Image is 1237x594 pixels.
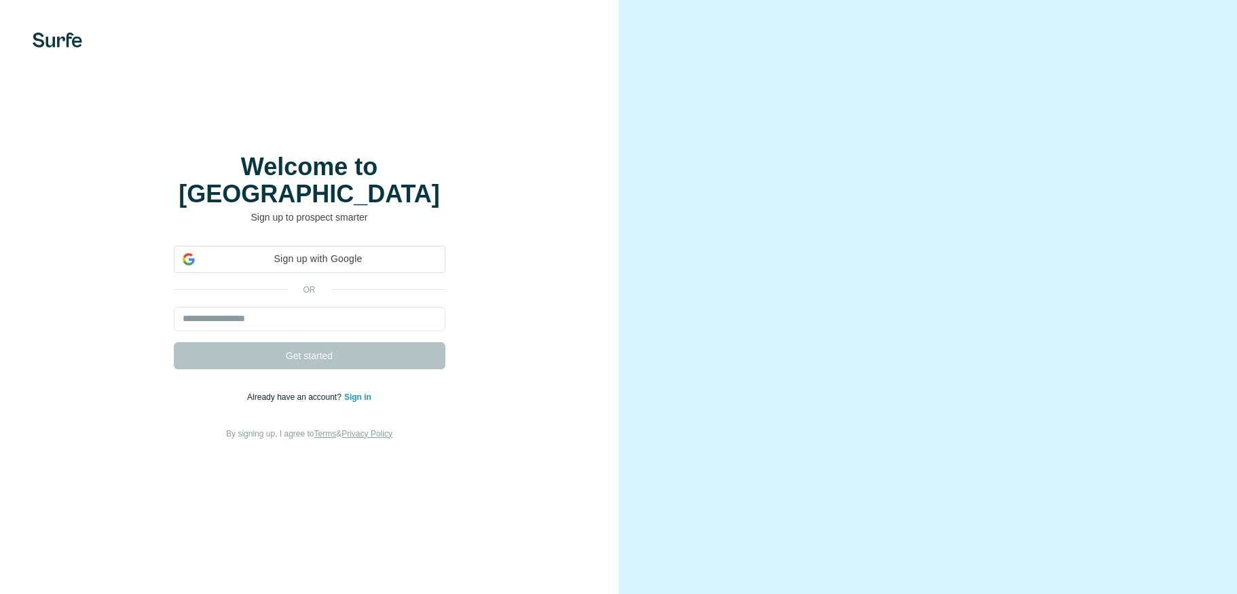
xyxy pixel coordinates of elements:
[33,33,82,48] img: Surfe's logo
[174,210,445,224] p: Sign up to prospect smarter
[247,392,344,402] span: Already have an account?
[288,284,331,296] p: or
[341,429,392,439] a: Privacy Policy
[344,392,371,402] a: Sign in
[174,153,445,208] h1: Welcome to [GEOGRAPHIC_DATA]
[314,429,337,439] a: Terms
[174,246,445,273] div: Sign up with Google
[226,429,392,439] span: By signing up, I agree to &
[200,252,437,266] span: Sign up with Google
